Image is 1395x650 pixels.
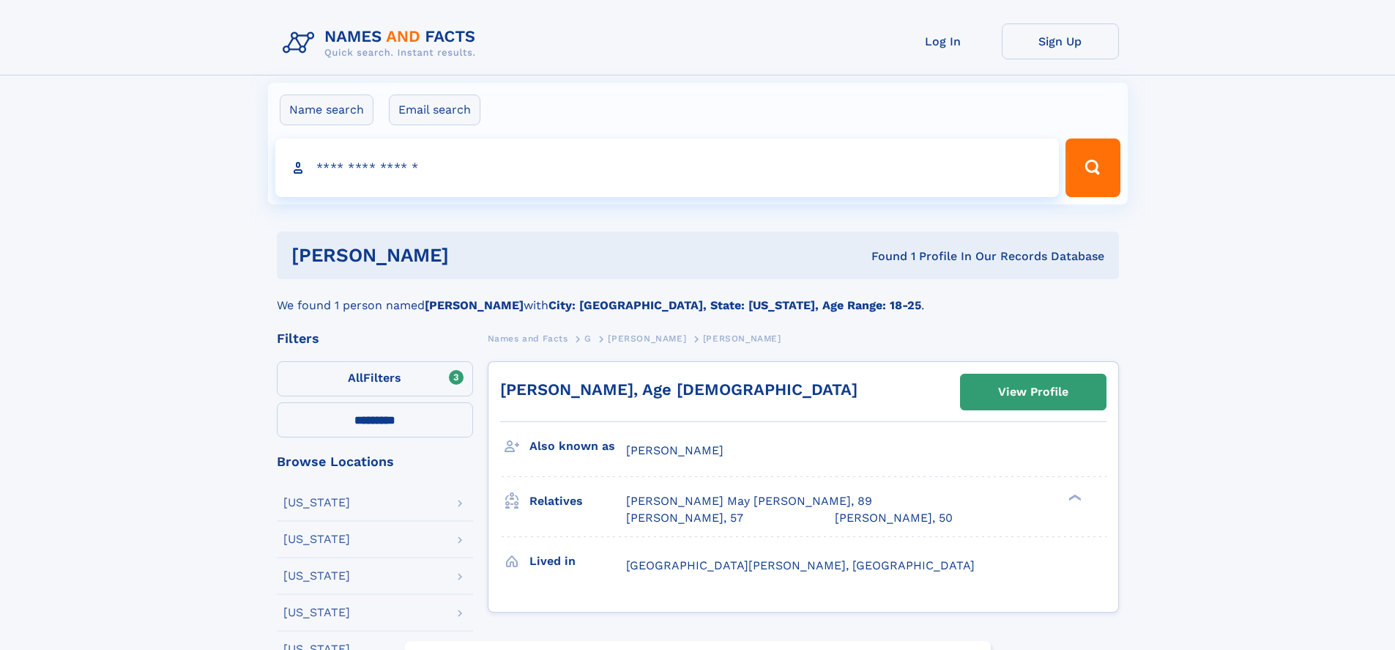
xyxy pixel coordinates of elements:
[626,443,723,457] span: [PERSON_NAME]
[277,361,473,396] label: Filters
[348,371,363,385] span: All
[885,23,1002,59] a: Log In
[283,607,350,618] div: [US_STATE]
[626,493,872,509] a: [PERSON_NAME] May [PERSON_NAME], 89
[291,246,661,265] h1: [PERSON_NAME]
[1065,139,1120,197] button: Search Button
[529,489,626,514] h3: Relatives
[275,139,1060,197] input: search input
[584,333,592,344] span: G
[283,533,350,545] div: [US_STATE]
[283,497,350,509] div: [US_STATE]
[998,375,1068,409] div: View Profile
[608,329,686,347] a: [PERSON_NAME]
[529,549,626,574] h3: Lived in
[660,248,1104,265] div: Found 1 Profile In Our Records Database
[389,95,480,125] label: Email search
[1002,23,1119,59] a: Sign Up
[529,434,626,459] h3: Also known as
[961,374,1106,410] a: View Profile
[425,298,524,312] b: [PERSON_NAME]
[608,333,686,344] span: [PERSON_NAME]
[277,455,473,468] div: Browse Locations
[626,558,975,572] span: [GEOGRAPHIC_DATA][PERSON_NAME], [GEOGRAPHIC_DATA]
[488,329,568,347] a: Names and Facts
[548,298,921,312] b: City: [GEOGRAPHIC_DATA], State: [US_STATE], Age Range: 18-25
[277,279,1119,314] div: We found 1 person named with .
[1065,493,1082,503] div: ❯
[500,380,858,399] a: [PERSON_NAME], Age [DEMOGRAPHIC_DATA]
[283,570,350,582] div: [US_STATE]
[703,333,781,344] span: [PERSON_NAME]
[584,329,592,347] a: G
[626,510,743,526] a: [PERSON_NAME], 57
[277,23,488,63] img: Logo Names and Facts
[835,510,953,526] a: [PERSON_NAME], 50
[280,95,373,125] label: Name search
[277,332,473,345] div: Filters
